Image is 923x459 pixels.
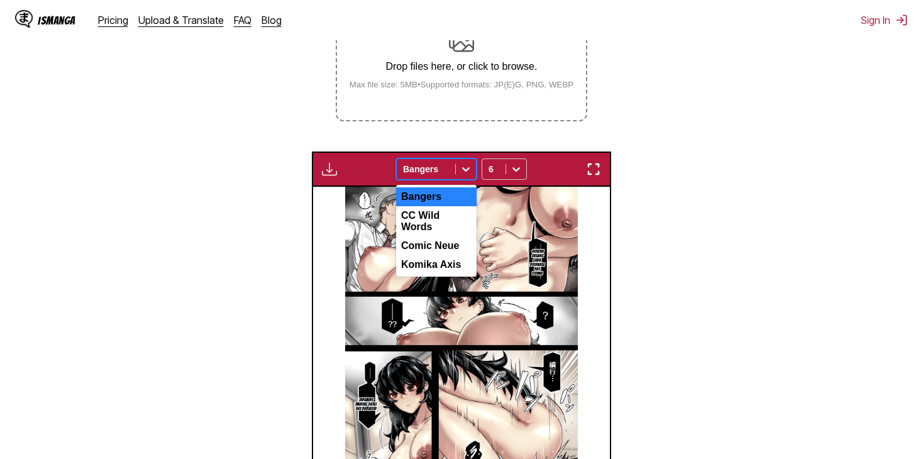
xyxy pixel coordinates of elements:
p: -Detected organic liquid discharge has stopped [528,247,547,279]
div: IsManga [38,14,75,26]
a: Upload & Translate [138,14,224,26]
button: Sign In [861,14,908,26]
a: Pricing [98,14,128,26]
img: Download translated images [322,162,337,177]
small: Max file size: 5MB • Supported formats: JP(E)G, PNG, WEBP [340,80,584,89]
div: Bangers [396,187,477,206]
img: IsManga Logo [15,10,33,28]
img: Sign out [895,14,908,26]
div: CC Wild Words [396,206,477,236]
img: Enter fullscreen [586,162,601,177]
div: Komika Axis [396,255,477,274]
a: Blog [262,14,282,26]
div: Comic Neue [396,236,477,255]
p: Judgment: [MEDICAL_DATA] has decreased [353,395,379,414]
p: Drop files here, or click to browse. [340,61,584,72]
a: FAQ [234,14,251,26]
a: IsManga LogoIsManga [15,10,98,30]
